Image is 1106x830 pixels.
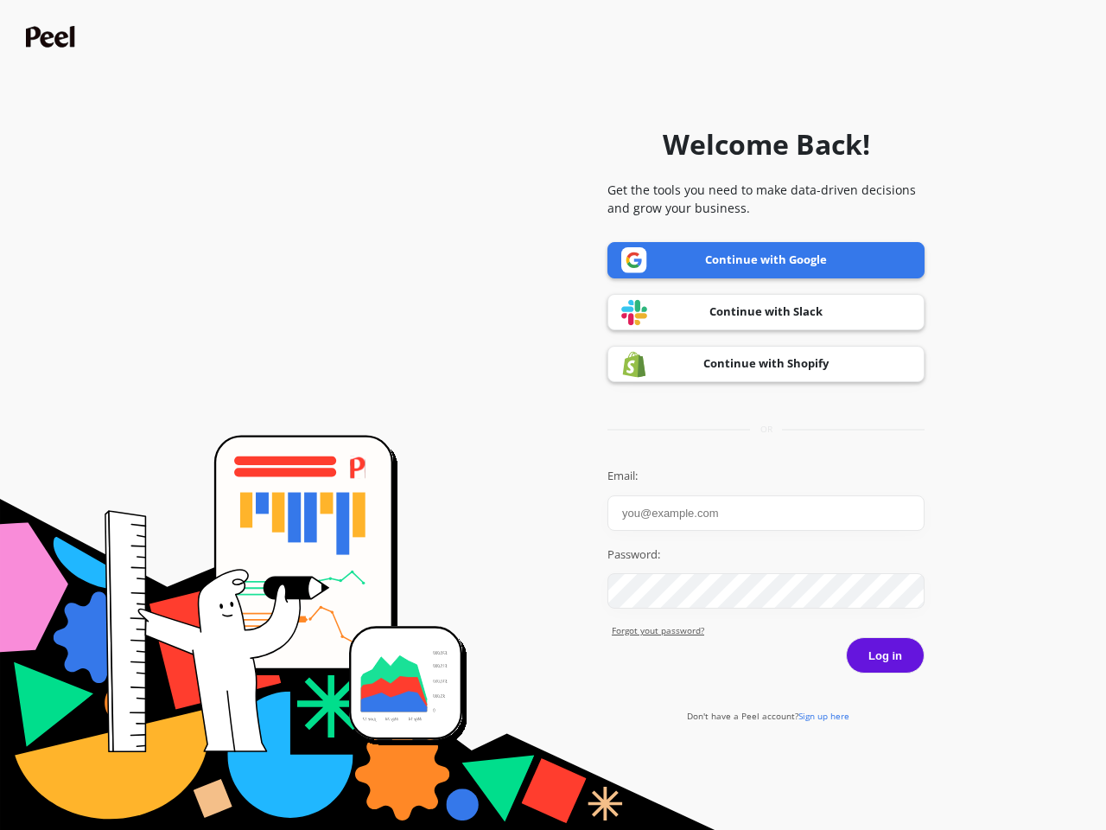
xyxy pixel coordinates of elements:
[663,124,870,165] h1: Welcome Back!
[687,710,849,722] a: Don't have a Peel account?Sign up here
[607,423,925,436] div: or
[798,710,849,722] span: Sign up here
[607,181,925,217] p: Get the tools you need to make data-driven decisions and grow your business.
[607,294,925,330] a: Continue with Slack
[612,624,925,637] a: Forgot yout password?
[607,242,925,278] a: Continue with Google
[846,637,925,674] button: Log in
[26,26,79,48] img: Peel
[607,468,925,485] label: Email:
[607,546,925,564] label: Password:
[607,495,925,531] input: you@example.com
[621,351,647,378] img: Shopify logo
[621,247,647,273] img: Google logo
[621,299,647,326] img: Slack logo
[607,346,925,382] a: Continue with Shopify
